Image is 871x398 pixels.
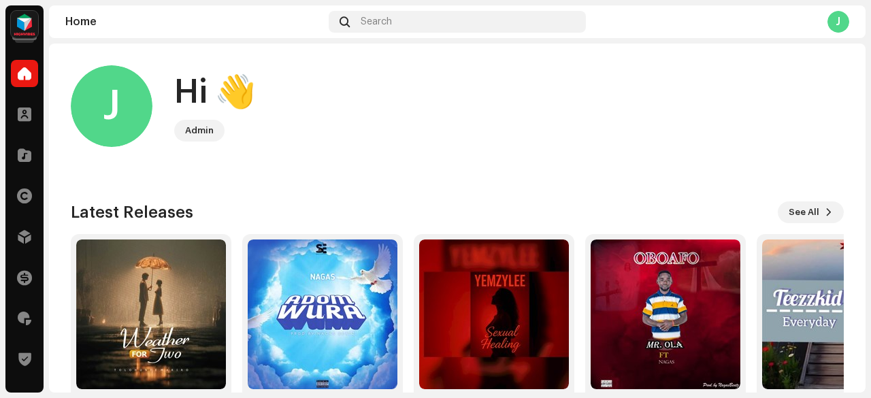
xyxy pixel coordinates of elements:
img: 17b7c8e2-fb54-48d0-9c3a-f367b8b1865e [419,239,569,389]
div: J [71,65,152,147]
div: Hi 👋 [174,71,256,114]
img: bbdf29e1-3e44-4bd3-92e1-f3df212f9dbf [76,239,226,389]
img: eda4d2e3-1fa8-4c68-9126-c8f6b6948c04 [591,239,740,389]
div: Admin [185,122,214,139]
span: Search [361,16,392,27]
img: feab3aad-9b62-475c-8caf-26f15a9573ee [11,11,38,38]
div: J [827,11,849,33]
h3: Latest Releases [71,201,193,223]
span: See All [789,199,819,226]
img: 70546d4d-5eb2-4008-aa2c-ba7eb9844064 [248,239,397,389]
button: See All [778,201,844,223]
div: Home [65,16,323,27]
